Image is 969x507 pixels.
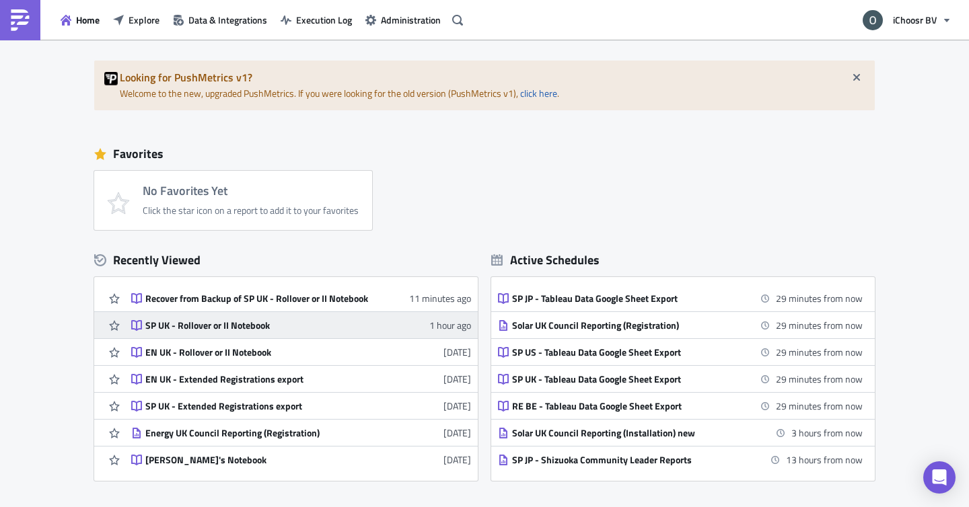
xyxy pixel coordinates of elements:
a: Recover from Backup of SP UK - Rollover or II Notebook11 minutes ago [131,285,471,311]
h5: Looking for PushMetrics v1? [120,72,865,83]
button: iChoosr BV [855,5,959,35]
time: 2025-08-11T08:07:32Z [429,318,471,332]
time: 2025-07-09T09:51:17Z [443,453,471,467]
div: EN UK - Extended Registrations export [145,373,381,385]
a: SP UK - Tableau Data Google Sheet Export29 minutes from now [498,366,863,392]
a: SP UK - Extended Registrations export[DATE] [131,393,471,419]
a: EN UK - Extended Registrations export[DATE] [131,366,471,392]
time: 2025-08-12 00:00 [786,453,863,467]
img: PushMetrics [9,9,31,31]
time: 2025-08-11 11:00 [776,291,863,305]
div: RE BE - Tableau Data Google Sheet Export [512,400,748,412]
a: Solar UK Council Reporting (Installation) new3 hours from now [498,420,863,446]
span: Administration [381,13,441,27]
div: SP JP - Tableau Data Google Sheet Export [512,292,748,305]
div: Recover from Backup of SP UK - Rollover or II Notebook [145,292,381,305]
time: 2025-08-07T12:17:39Z [443,372,471,386]
button: Administration [359,9,447,30]
time: 2025-08-11 11:00 [776,399,863,413]
a: SP JP - Shizuoka Community Leader Reports13 hours from now [498,446,863,473]
a: Energy UK Council Reporting (Registration)[DATE] [131,420,471,446]
button: Data & Integrations [166,9,274,30]
button: Execution Log [274,9,359,30]
a: EN UK - Rollover or II Notebook[DATE] [131,339,471,365]
span: Data & Integrations [188,13,267,27]
time: 2025-08-11 11:00 [776,372,863,386]
a: Solar UK Council Reporting (Registration)29 minutes from now [498,312,863,338]
time: 2025-08-07T14:14:32Z [443,345,471,359]
a: SP US - Tableau Data Google Sheet Export29 minutes from now [498,339,863,365]
div: Open Intercom Messenger [923,461,956,494]
div: Solar UK Council Reporting (Registration) [512,319,748,331]
div: Solar UK Council Reporting (Installation) new [512,427,748,439]
div: Click the star icon on a report to add it to your favorites [143,204,359,217]
span: iChoosr BV [893,13,937,27]
div: EN UK - Rollover or II Notebook [145,346,381,358]
div: Active Schedules [491,252,600,268]
div: SP JP - Shizuoka Community Leader Reports [512,454,748,466]
div: [PERSON_NAME]'s Notebook [145,454,381,466]
time: 2025-07-28T13:32:36Z [443,426,471,440]
time: 2025-08-07T10:46:44Z [443,399,471,413]
img: Avatar [861,9,884,32]
div: SP UK - Tableau Data Google Sheet Export [512,373,748,385]
div: Energy UK Council Reporting (Registration) [145,427,381,439]
time: 2025-08-11 14:00 [791,426,863,440]
span: Home [76,13,100,27]
a: RE BE - Tableau Data Google Sheet Export29 minutes from now [498,393,863,419]
button: Home [54,9,106,30]
span: Execution Log [296,13,352,27]
div: Recently Viewed [94,250,478,270]
button: Explore [106,9,166,30]
h4: No Favorites Yet [143,184,359,198]
div: Favorites [94,144,875,164]
time: 2025-08-11 11:00 [776,345,863,359]
a: [PERSON_NAME]'s Notebook[DATE] [131,446,471,473]
a: SP UK - Rollover or II Notebook1 hour ago [131,312,471,338]
a: click here [520,86,557,100]
span: Explore [129,13,159,27]
a: SP JP - Tableau Data Google Sheet Export29 minutes from now [498,285,863,311]
div: Welcome to the new, upgraded PushMetrics. If you were looking for the old version (PushMetrics v1... [94,61,875,110]
div: SP UK - Extended Registrations export [145,400,381,412]
div: SP US - Tableau Data Google Sheet Export [512,346,748,358]
time: 2025-08-11T09:19:33Z [409,291,471,305]
div: SP UK - Rollover or II Notebook [145,319,381,331]
time: 2025-08-11 11:00 [776,318,863,332]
